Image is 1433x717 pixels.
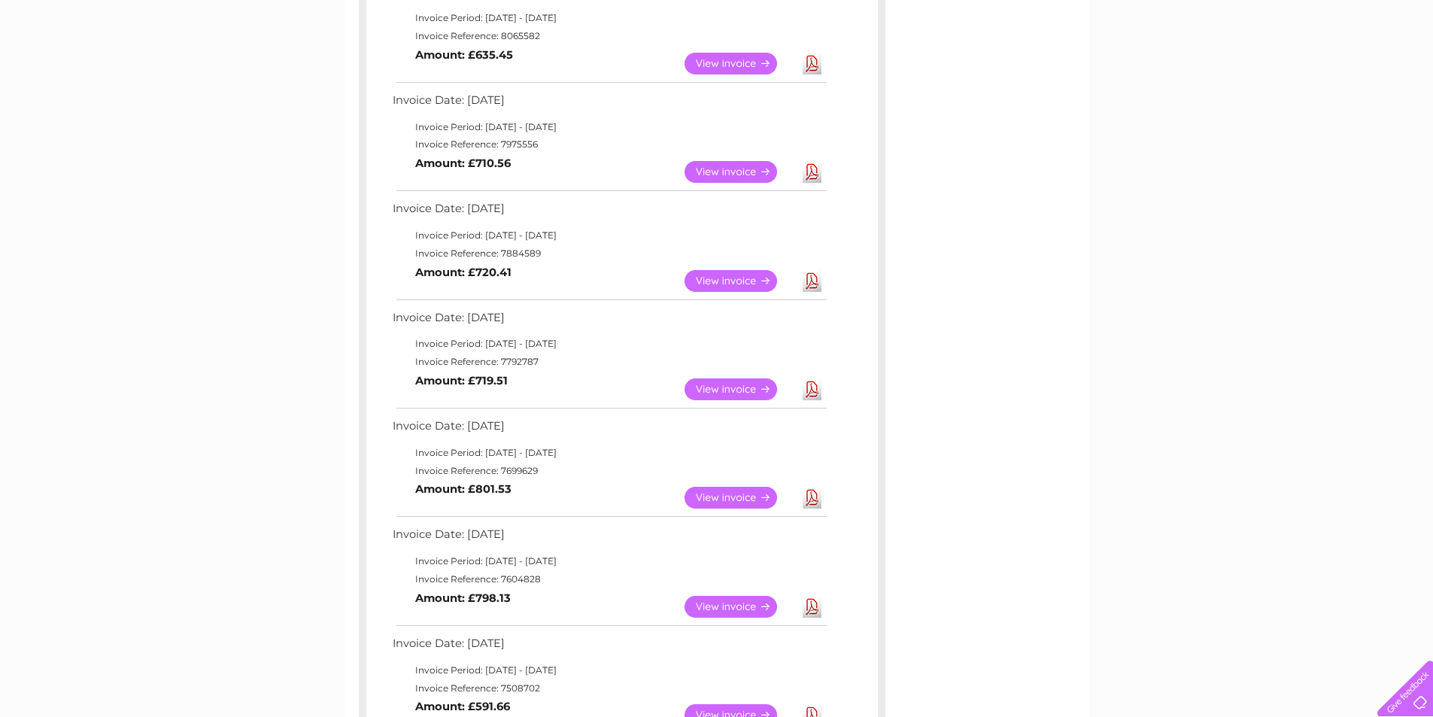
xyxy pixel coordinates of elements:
[389,661,829,679] td: Invoice Period: [DATE] - [DATE]
[1333,64,1370,75] a: Contact
[50,39,127,85] img: logo.png
[803,53,821,74] a: Download
[389,462,829,480] td: Invoice Reference: 7699629
[803,596,821,618] a: Download
[415,482,512,496] b: Amount: £801.53
[389,444,829,462] td: Invoice Period: [DATE] - [DATE]
[389,90,829,118] td: Invoice Date: [DATE]
[685,487,795,509] a: View
[1302,64,1324,75] a: Blog
[415,700,510,713] b: Amount: £591.66
[389,679,829,697] td: Invoice Reference: 7508702
[685,53,795,74] a: View
[685,596,795,618] a: View
[685,270,795,292] a: View
[415,156,511,170] b: Amount: £710.56
[389,27,829,45] td: Invoice Reference: 8065582
[389,570,829,588] td: Invoice Reference: 7604828
[389,118,829,136] td: Invoice Period: [DATE] - [DATE]
[1168,64,1197,75] a: Water
[389,552,829,570] td: Invoice Period: [DATE] - [DATE]
[685,161,795,183] a: View
[389,416,829,444] td: Invoice Date: [DATE]
[1248,64,1293,75] a: Telecoms
[415,374,508,387] b: Amount: £719.51
[389,308,829,336] td: Invoice Date: [DATE]
[362,8,1073,73] div: Clear Business is a trading name of Verastar Limited (registered in [GEOGRAPHIC_DATA] No. 3667643...
[389,226,829,245] td: Invoice Period: [DATE] - [DATE]
[1383,64,1419,75] a: Log out
[803,487,821,509] a: Download
[389,199,829,226] td: Invoice Date: [DATE]
[389,335,829,353] td: Invoice Period: [DATE] - [DATE]
[389,245,829,263] td: Invoice Reference: 7884589
[685,378,795,400] a: View
[415,266,512,279] b: Amount: £720.41
[1206,64,1239,75] a: Energy
[389,353,829,371] td: Invoice Reference: 7792787
[415,48,513,62] b: Amount: £635.45
[803,378,821,400] a: Download
[389,9,829,27] td: Invoice Period: [DATE] - [DATE]
[803,161,821,183] a: Download
[1149,8,1253,26] a: 0333 014 3131
[415,591,511,605] b: Amount: £798.13
[389,524,829,552] td: Invoice Date: [DATE]
[389,633,829,661] td: Invoice Date: [DATE]
[803,270,821,292] a: Download
[389,135,829,153] td: Invoice Reference: 7975556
